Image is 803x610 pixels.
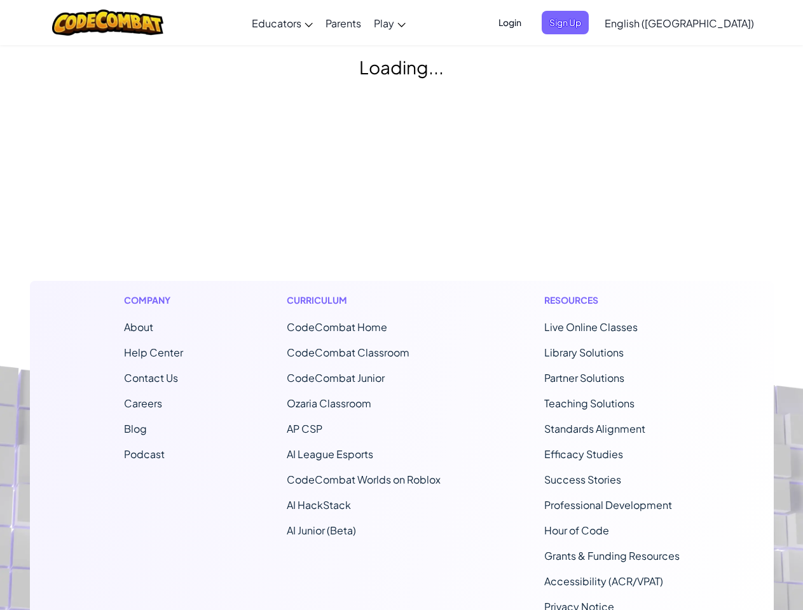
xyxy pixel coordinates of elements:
[544,320,638,334] a: Live Online Classes
[544,447,623,461] a: Efficacy Studies
[544,549,680,562] a: Grants & Funding Resources
[367,6,412,40] a: Play
[287,371,385,384] a: CodeCombat Junior
[287,422,322,435] a: AP CSP
[287,320,387,334] span: CodeCombat Home
[491,11,529,34] button: Login
[542,11,589,34] button: Sign Up
[52,10,163,36] img: CodeCombat logo
[544,294,680,307] h1: Resources
[544,371,624,384] a: Partner Solutions
[544,524,609,537] a: Hour of Code
[544,346,624,359] a: Library Solutions
[544,574,663,588] a: Accessibility (ACR/VPAT)
[124,371,178,384] span: Contact Us
[287,447,373,461] a: AI League Esports
[544,498,672,512] a: Professional Development
[287,473,441,486] a: CodeCombat Worlds on Roblox
[605,17,754,30] span: English ([GEOGRAPHIC_DATA])
[319,6,367,40] a: Parents
[598,6,760,40] a: English ([GEOGRAPHIC_DATA])
[374,17,394,30] span: Play
[287,524,356,537] a: AI Junior (Beta)
[245,6,319,40] a: Educators
[287,498,351,512] a: AI HackStack
[287,346,409,359] a: CodeCombat Classroom
[287,294,441,307] h1: Curriculum
[124,294,183,307] h1: Company
[124,447,165,461] a: Podcast
[544,422,645,435] a: Standards Alignment
[124,396,162,410] a: Careers
[124,346,183,359] a: Help Center
[252,17,301,30] span: Educators
[544,473,621,486] a: Success Stories
[124,422,147,435] a: Blog
[287,396,371,410] a: Ozaria Classroom
[544,396,635,410] a: Teaching Solutions
[124,320,153,334] a: About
